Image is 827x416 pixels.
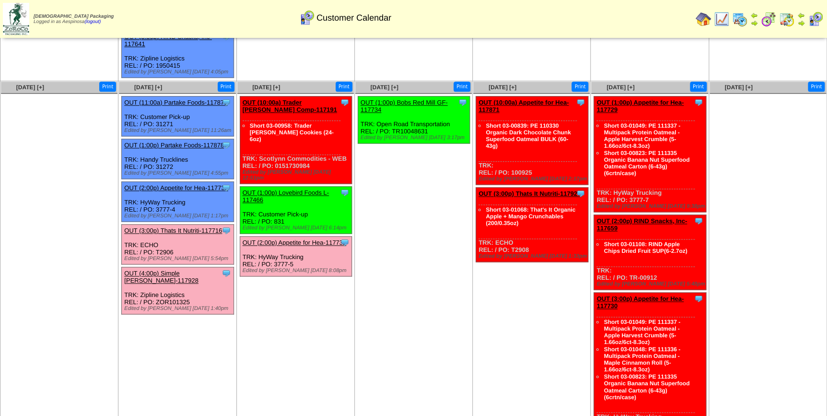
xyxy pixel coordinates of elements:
a: [DATE] [+] [371,84,398,91]
div: TRK: HyWay Trucking REL: / PO: 3777-5 [240,237,352,276]
div: Edited by [PERSON_NAME] [DATE] 9:38pm [596,203,706,209]
button: Print [336,82,352,92]
div: Edited by [PERSON_NAME] [DATE] 5:54pm [124,256,233,261]
div: Edited by [PERSON_NAME] [DATE] 8:08pm [243,268,352,273]
div: Edited by [PERSON_NAME] [DATE] 4:05pm [124,69,233,75]
a: [DATE] [+] [134,84,162,91]
img: arrowright.gif [750,19,758,27]
a: [DATE] [+] [16,84,44,91]
div: TRK: Scotlynn Commodities - WEB REL: / PO: 0151730984 [240,96,352,184]
div: Edited by [PERSON_NAME] [DATE] 6:14pm [243,225,352,231]
div: Edited by [PERSON_NAME] [DATE] 4:55pm [124,170,233,176]
a: Short 03-01108: RIND Apple Chips Dried Fruit SUP(6-2.7oz) [604,241,687,254]
a: OUT (1:00p) Partake Foods-117878 [124,142,224,149]
img: calendarinout.gif [779,12,794,27]
button: Print [571,82,588,92]
a: OUT (3:00p) Thats It Nutriti-117927 [478,190,581,197]
img: Tooltip [340,188,349,197]
img: Tooltip [221,183,231,192]
a: OUT (4:00p) Simple [PERSON_NAME]-117928 [124,270,198,284]
div: Edited by [PERSON_NAME] [DATE] 12:51pm [243,169,352,181]
div: Edited by [PERSON_NAME] [DATE] 5:48pm [596,281,706,287]
a: OUT (2:00p) Appetite for Hea-117732 [243,239,347,246]
img: Tooltip [694,294,703,303]
button: Print [218,82,234,92]
div: TRK: Customer Pick-up REL: / PO: 831 [240,187,352,234]
a: OUT (10:00a) Appetite for Hea-117871 [478,99,569,113]
a: [DATE] [+] [606,84,634,91]
a: OUT (3:00p) Appetite for Hea-117730 [596,295,684,309]
a: Short 03-00823: PE 111335 Organic Banana Nut Superfood Oatmeal Carton (6-43g)(6crtn/case) [604,150,689,177]
div: TRK: REL: / PO: TR-00912 [594,215,706,290]
img: Tooltip [221,140,231,150]
div: Edited by [PERSON_NAME] [DATE] 1:33pm [478,253,588,259]
div: TRK: Open Road Transportation REL: / PO: TR10048631 [358,96,470,143]
a: OUT (10:00a) Trader [PERSON_NAME] Comp-117191 [243,99,337,113]
div: TRK: ECHO REL: / PO: T2906 [122,225,234,264]
div: Edited by [PERSON_NAME] [DATE] 2:17pm [478,176,588,182]
img: zoroco-logo-small.webp [3,3,29,35]
a: Short 03-01048: PE 111336 - Multipack Protein Oatmeal - Maple Cinnamon Roll (5-1.66oz/6ct-8.3oz) [604,346,680,373]
img: Tooltip [221,226,231,235]
a: OUT (2:00p) Appetite for Hea-117731 [124,184,228,191]
a: OUT (1:00p) Lovebird Foods L-117466 [243,189,329,203]
div: TRK: REL: / PO: 100925 [476,96,588,185]
button: Print [690,82,707,92]
a: Short 03-00958: Trader [PERSON_NAME] Cookies (24-6oz) [250,122,334,143]
div: TRK: HyWay Trucking REL: / PO: 3777-4 [122,182,234,222]
img: home.gif [696,12,711,27]
a: OUT (3:00p) Thats It Nutriti-117716 [124,227,222,234]
a: Short 03-01068: That's It Organic Apple + Mango Crunchables (200/0.35oz) [486,206,575,226]
img: arrowleft.gif [797,12,805,19]
img: Tooltip [221,97,231,107]
a: [DATE] [+] [489,84,516,91]
img: calendarcustomer.gif [808,12,823,27]
img: calendarblend.gif [761,12,776,27]
img: Tooltip [576,97,585,107]
a: OUT (1:00p) Appetite for Hea-117729 [596,99,684,113]
span: [DEMOGRAPHIC_DATA] Packaging [34,14,114,19]
img: Tooltip [340,238,349,247]
button: Print [99,82,116,92]
div: TRK: ECHO REL: / PO: T2908 [476,188,588,262]
div: Edited by [PERSON_NAME] [DATE] 3:17pm [361,135,470,141]
img: Tooltip [694,97,703,107]
img: Tooltip [576,189,585,198]
span: Logged in as Aespinosa [34,14,114,24]
a: OUT (1:00p) Bobs Red Mill GF-117734 [361,99,448,113]
div: TRK: Zipline Logistics REL: / PO: ZOR101325 [122,267,234,314]
img: Tooltip [694,216,703,226]
img: arrowleft.gif [750,12,758,19]
img: arrowright.gif [797,19,805,27]
img: Tooltip [340,97,349,107]
div: TRK: Customer Pick-up REL: / PO: 31271 [122,96,234,136]
a: Short 03-00823: PE 111335 Organic Banana Nut Superfood Oatmeal Carton (6-43g)(6crtn/case) [604,373,689,400]
div: Edited by [PERSON_NAME] [DATE] 1:40pm [124,306,233,311]
a: [DATE] [+] [724,84,752,91]
div: TRK: Handy Trucklines REL: / PO: 31272 [122,139,234,179]
div: Edited by [PERSON_NAME] [DATE] 1:17pm [124,213,233,219]
a: Short 03-01049: PE 111337 - Multipack Protein Oatmeal - Apple Harvest Crumble (5-1.66oz/6ct-8.3oz) [604,122,680,149]
div: Edited by [PERSON_NAME] [DATE] 11:26am [124,128,233,133]
button: Print [808,82,825,92]
img: calendarprod.gif [732,12,747,27]
img: Tooltip [458,97,467,107]
img: line_graph.gif [714,12,729,27]
a: [DATE] [+] [252,84,280,91]
a: Short 03-00839: PE 110330 Organic Dark Chocolate Chunk Superfood Oatmeal BULK (60-43g) [486,122,571,149]
a: Short 03-01049: PE 111337 - Multipack Protein Oatmeal - Apple Harvest Crumble (5-1.66oz/6ct-8.3oz) [604,319,680,345]
img: Tooltip [221,268,231,278]
a: OUT (2:00p) RIND Snacks, Inc-117659 [596,217,687,232]
a: (logout) [84,19,101,24]
button: Print [454,82,470,92]
a: OUT (11:00a) Partake Foods-117879 [124,99,227,106]
div: TRK: Zipline Logistics REL: / PO: 1950415 [122,31,234,78]
div: TRK: HyWay Trucking REL: / PO: 3777-7 [594,96,706,212]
